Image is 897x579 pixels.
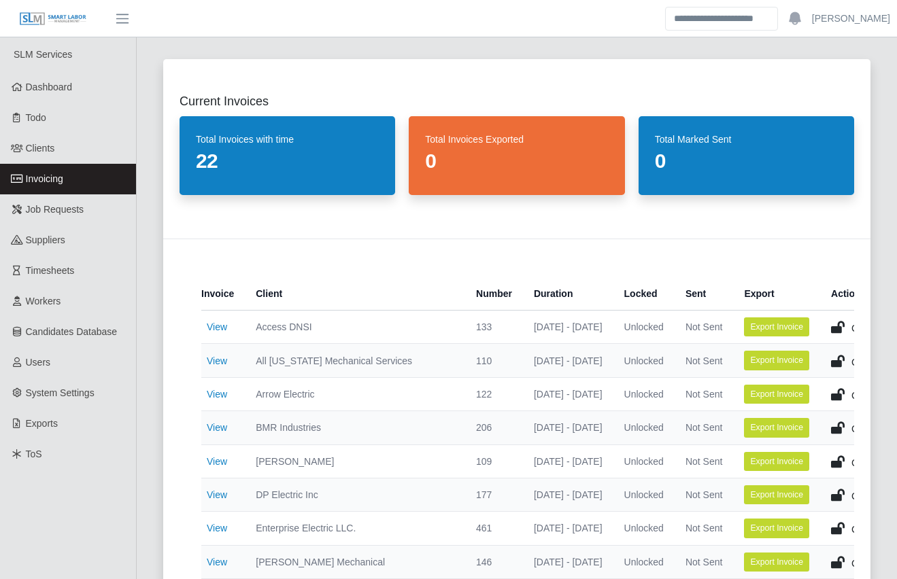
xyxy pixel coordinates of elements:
[613,311,675,344] td: Unlocked
[207,557,227,567] a: View
[733,277,820,311] th: Export
[26,82,73,92] span: Dashboard
[675,512,733,545] td: Not Sent
[744,418,809,437] button: Export Invoice
[523,277,613,311] th: Duration
[245,344,465,377] td: All [US_STATE] Mechanical Services
[613,377,675,410] td: Unlocked
[744,485,809,504] button: Export Invoice
[465,444,523,478] td: 109
[26,326,118,337] span: Candidates Database
[245,411,465,444] td: BMR Industries
[675,545,733,578] td: Not Sent
[425,149,608,173] dd: 0
[613,478,675,511] td: Unlocked
[207,355,227,366] a: View
[744,452,809,471] button: Export Invoice
[26,173,63,184] span: Invoicing
[26,234,65,245] span: Suppliers
[207,321,227,332] a: View
[613,411,675,444] td: Unlocked
[26,418,58,429] span: Exports
[245,444,465,478] td: [PERSON_NAME]
[14,49,72,60] span: SLM Services
[675,377,733,410] td: Not Sent
[465,545,523,578] td: 146
[675,411,733,444] td: Not Sent
[26,265,75,276] span: Timesheets
[207,422,227,433] a: View
[613,277,675,311] th: Locked
[245,277,465,311] th: Client
[245,311,465,344] td: Access DNSI
[180,92,854,111] h2: Current Invoices
[523,444,613,478] td: [DATE] - [DATE]
[675,311,733,344] td: Not Sent
[812,12,890,26] a: [PERSON_NAME]
[26,357,51,368] span: Users
[744,385,809,404] button: Export Invoice
[523,344,613,377] td: [DATE] - [DATE]
[465,277,523,311] th: Number
[425,133,608,146] dt: Total Invoices Exported
[613,512,675,545] td: Unlocked
[245,478,465,511] td: DP Electric Inc
[26,449,42,459] span: ToS
[196,133,379,146] dt: Total Invoices with time
[523,512,613,545] td: [DATE] - [DATE]
[465,512,523,545] td: 461
[665,7,778,31] input: Search
[465,478,523,511] td: 177
[523,411,613,444] td: [DATE] - [DATE]
[655,149,838,173] dd: 0
[744,317,809,336] button: Export Invoice
[613,545,675,578] td: Unlocked
[675,478,733,511] td: Not Sent
[465,377,523,410] td: 122
[744,552,809,572] button: Export Invoice
[655,133,838,146] dt: Total Marked Sent
[465,411,523,444] td: 206
[26,112,46,123] span: Todo
[201,277,245,311] th: Invoice
[523,478,613,511] td: [DATE] - [DATE]
[26,204,84,215] span: Job Requests
[523,377,613,410] td: [DATE] - [DATE]
[613,344,675,377] td: Unlocked
[523,545,613,578] td: [DATE] - [DATE]
[675,277,733,311] th: Sent
[245,512,465,545] td: Enterprise Electric LLC.
[744,519,809,538] button: Export Invoice
[744,351,809,370] button: Export Invoice
[26,143,55,154] span: Clients
[675,344,733,377] td: Not Sent
[245,377,465,410] td: Arrow Electric
[207,456,227,467] a: View
[19,12,87,27] img: SLM Logo
[207,489,227,500] a: View
[207,523,227,533] a: View
[613,444,675,478] td: Unlocked
[207,389,227,400] a: View
[675,444,733,478] td: Not Sent
[465,344,523,377] td: 110
[196,149,379,173] dd: 22
[26,296,61,306] span: Workers
[245,545,465,578] td: [PERSON_NAME] Mechanical
[26,387,95,398] span: System Settings
[465,311,523,344] td: 133
[523,311,613,344] td: [DATE] - [DATE]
